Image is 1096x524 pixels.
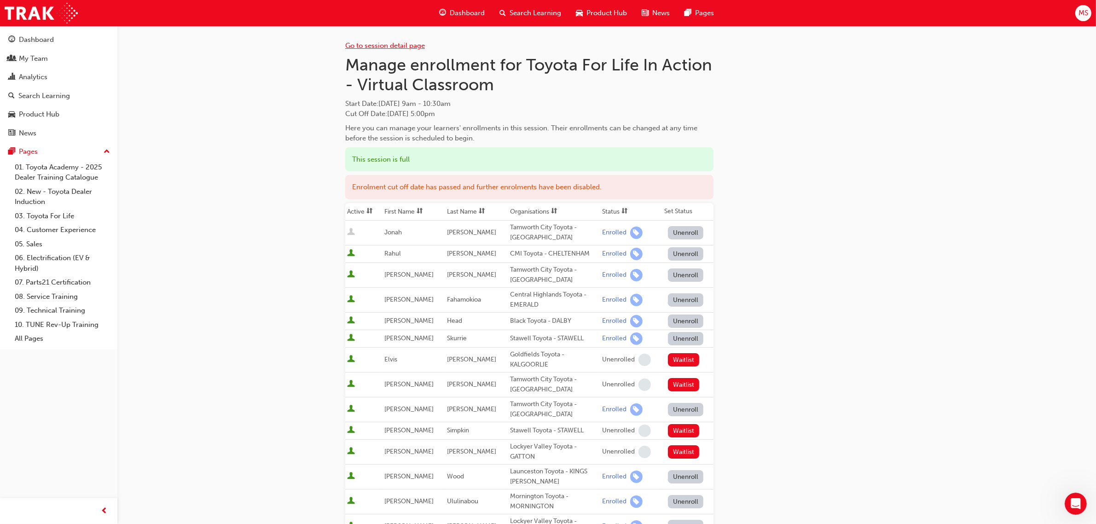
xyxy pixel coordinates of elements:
[450,8,485,18] span: Dashboard
[4,29,114,143] button: DashboardMy TeamAnalyticsSearch LearningProduct HubNews
[1075,5,1091,21] button: MS
[576,7,583,19] span: car-icon
[4,50,114,67] a: My Team
[345,110,435,118] span: Cut Off Date : [DATE] 5:00pm
[447,228,496,236] span: [PERSON_NAME]
[668,495,704,508] button: Unenroll
[347,447,355,456] span: User is active
[510,222,598,243] div: Tamworth City Toyota - [GEOGRAPHIC_DATA]
[602,472,626,481] div: Enrolled
[510,8,561,18] span: Search Learning
[510,466,598,487] div: Launceston Toyota - KINGS [PERSON_NAME]
[345,147,713,172] div: This session is full
[662,203,713,221] th: Set Status
[11,237,114,251] a: 05. Sales
[510,290,598,310] div: Central Highlands Toyota - EMERALD
[638,425,651,437] span: learningRecordVerb_NONE-icon
[638,446,651,458] span: learningRecordVerb_NONE-icon
[4,143,114,160] button: Pages
[384,228,402,236] span: Jonah
[447,380,496,388] span: [PERSON_NAME]
[11,290,114,304] a: 08. Service Training
[668,424,700,437] button: Waitlist
[447,426,469,434] span: Simpkin
[668,353,700,367] button: Waitlist
[695,8,714,18] span: Pages
[384,497,434,505] span: [PERSON_NAME]
[347,270,355,279] span: User is active
[1079,8,1088,18] span: MS
[439,7,446,19] span: guage-icon
[8,55,15,63] span: people-icon
[19,128,36,139] div: News
[384,317,434,325] span: [PERSON_NAME]
[668,445,700,459] button: Waitlist
[345,203,383,221] th: Toggle SortBy
[345,99,713,109] span: Start Date :
[510,425,598,436] div: Stawell Toyota - STAWELL
[510,374,598,395] div: Tamworth City Toyota - [GEOGRAPHIC_DATA]
[4,106,114,123] a: Product Hub
[668,314,704,328] button: Unenroll
[492,4,568,23] a: search-iconSearch Learning
[447,355,496,363] span: [PERSON_NAME]
[11,251,114,275] a: 06. Electrification (EV & Hybrid)
[630,294,643,306] span: learningRecordVerb_ENROLL-icon
[602,380,635,389] div: Unenrolled
[586,8,627,18] span: Product Hub
[384,448,434,455] span: [PERSON_NAME]
[11,303,114,318] a: 09. Technical Training
[447,405,496,413] span: [PERSON_NAME]
[384,380,434,388] span: [PERSON_NAME]
[630,227,643,239] span: learningRecordVerb_ENROLL-icon
[602,271,626,279] div: Enrolled
[19,72,47,82] div: Analytics
[347,316,355,326] span: User is active
[19,53,48,64] div: My Team
[19,35,54,45] div: Dashboard
[384,296,434,303] span: [PERSON_NAME]
[668,332,704,345] button: Unenroll
[510,333,598,344] div: Stawell Toyota - STAWELL
[4,87,114,105] a: Search Learning
[384,405,434,413] span: [PERSON_NAME]
[677,4,721,23] a: pages-iconPages
[366,208,373,215] span: sorting-icon
[510,316,598,326] div: Black Toyota - DALBY
[447,296,481,303] span: Fahamokioa
[684,7,691,19] span: pages-icon
[447,317,462,325] span: Head
[668,403,704,416] button: Unenroll
[8,129,15,138] span: news-icon
[11,185,114,209] a: 02. New - Toyota Dealer Induction
[508,203,600,221] th: Toggle SortBy
[600,203,662,221] th: Toggle SortBy
[18,91,70,101] div: Search Learning
[345,175,713,199] div: Enrolment cut off date has passed and further enrolments have been disabled.
[638,354,651,366] span: learningRecordVerb_NONE-icon
[347,355,355,364] span: User is active
[634,4,677,23] a: news-iconNews
[510,399,598,420] div: Tamworth City Toyota - [GEOGRAPHIC_DATA]
[384,472,434,480] span: [PERSON_NAME]
[602,334,626,343] div: Enrolled
[347,472,355,481] span: User is active
[347,228,355,237] span: User is inactive
[8,73,15,82] span: chart-icon
[8,92,15,100] span: search-icon
[447,472,464,480] span: Wood
[638,378,651,391] span: learningRecordVerb_NONE-icon
[630,495,643,508] span: learningRecordVerb_ENROLL-icon
[384,250,401,257] span: Rahul
[499,7,506,19] span: search-icon
[347,295,355,304] span: User is active
[19,109,59,120] div: Product Hub
[630,332,643,345] span: learningRecordVerb_ENROLL-icon
[384,271,434,279] span: [PERSON_NAME]
[384,334,434,342] span: [PERSON_NAME]
[5,3,78,23] img: Trak
[1065,493,1087,515] iframe: Intercom live chat
[384,426,434,434] span: [PERSON_NAME]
